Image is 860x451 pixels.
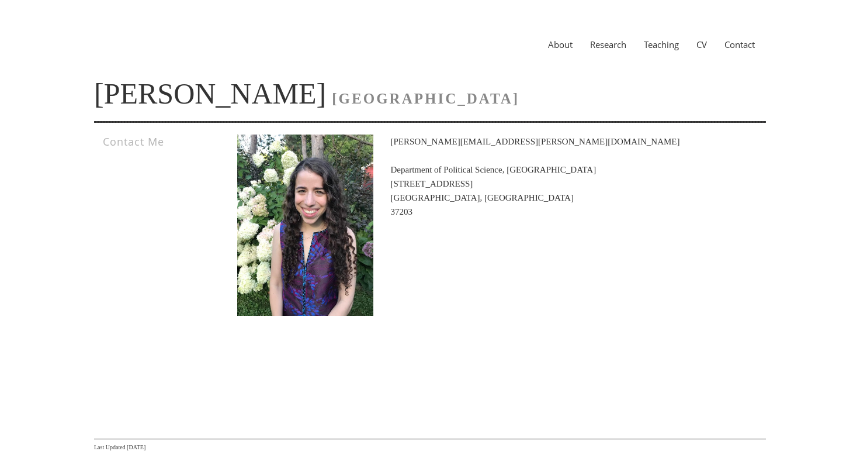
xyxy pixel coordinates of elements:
[716,39,764,50] a: Contact
[94,444,145,450] span: Last Updated [DATE]
[103,135,204,149] h3: Contact Me
[581,39,635,50] a: Research
[635,39,688,50] a: Teaching
[237,135,391,316] img: Headshot
[94,77,326,110] a: [PERSON_NAME]
[539,39,581,50] a: About
[237,135,741,219] p: [PERSON_NAME][EMAIL_ADDRESS][PERSON_NAME][DOMAIN_NAME] Department of Political Science, [GEOGRAPH...
[332,91,519,106] span: [GEOGRAPHIC_DATA]
[688,39,716,50] a: CV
